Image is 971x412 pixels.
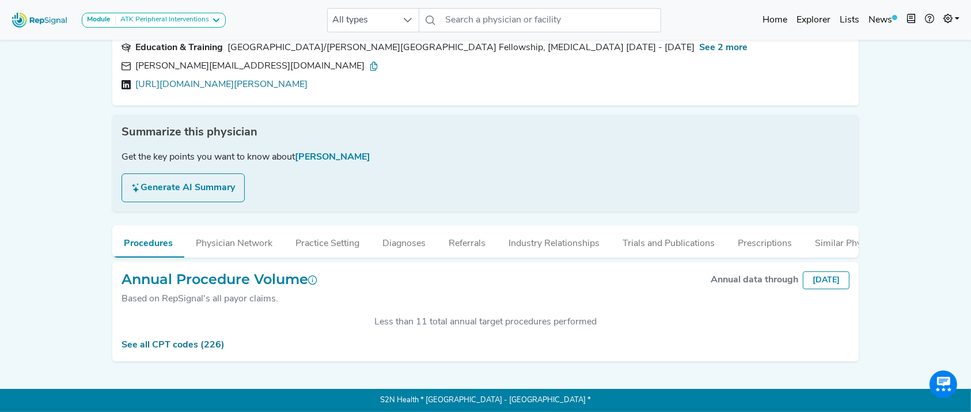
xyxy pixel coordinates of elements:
div: Get the key points you want to know about [122,150,849,164]
input: Search a physician or facility [441,8,661,32]
a: News [864,9,902,32]
button: Similar Physicians [803,225,901,256]
span: [PERSON_NAME] [295,153,370,162]
p: S2N Health * [GEOGRAPHIC_DATA] - [GEOGRAPHIC_DATA] * [112,389,859,412]
a: See all CPT codes (226) [122,341,225,350]
button: Intel Book [902,9,920,32]
button: ModuleATK Peripheral Interventions [82,13,226,28]
button: Procedures [112,225,184,258]
button: Physician Network [184,225,284,256]
div: Less than 11 total annual target procedures performed [122,315,849,329]
button: Referrals [437,225,497,256]
h2: Annual Procedure Volume [122,271,317,288]
a: Explorer [792,9,835,32]
a: Home [758,9,792,32]
div: ATK Peripheral Interventions [116,16,209,25]
button: Trials and Publications [611,225,726,256]
div: [PERSON_NAME][EMAIL_ADDRESS][DOMAIN_NAME] [135,59,378,73]
button: Industry Relationships [497,225,611,256]
span: All types [328,9,397,32]
strong: Module [87,16,111,23]
span: Summarize this physician [122,124,257,141]
div: Education & Training [135,41,223,55]
div: Annual data through [711,273,798,287]
div: Montefiore Medical Center/Albert Einstein College of Medicine Fellowship, vascular surgery 1988 -... [227,41,695,55]
div: [DATE] [803,271,849,289]
button: Prescriptions [726,225,803,256]
button: Generate AI Summary [122,173,245,202]
a: Lists [835,9,864,32]
button: Practice Setting [284,225,371,256]
div: Based on RepSignal's all payor claims. [122,292,317,306]
button: Diagnoses [371,225,437,256]
span: See 2 more [699,43,748,52]
a: [URL][DOMAIN_NAME][PERSON_NAME] [135,78,308,92]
